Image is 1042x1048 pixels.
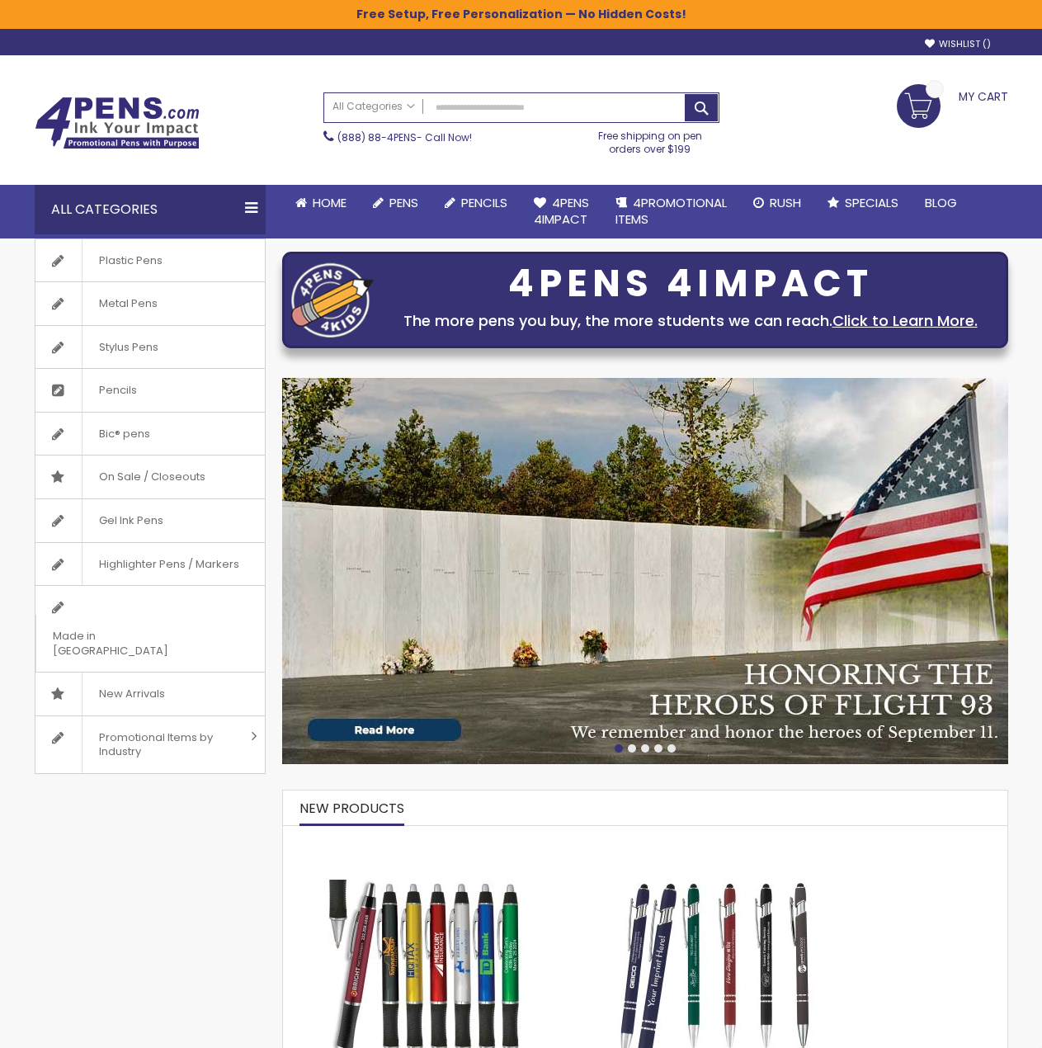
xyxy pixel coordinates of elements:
a: Wishlist [925,38,991,50]
a: On Sale / Closeouts [35,456,265,498]
span: 4PROMOTIONAL ITEMS [615,194,727,228]
span: New Products [299,799,404,818]
div: The more pens you buy, the more students we can reach. [382,309,999,333]
span: Gel Ink Pens [82,499,180,542]
a: Home [282,185,360,221]
span: Home [313,194,347,211]
div: All Categories [35,185,266,234]
span: Made in [GEOGRAPHIC_DATA] [35,615,224,672]
a: New Arrivals [35,673,265,715]
a: Bic® pens [35,413,265,456]
a: Stylus Pens [35,326,265,369]
span: Highlighter Pens / Markers [82,543,256,586]
a: Pencils [431,185,521,221]
span: Plastic Pens [82,239,179,282]
div: 4PENS 4IMPACT [382,267,999,301]
span: - Call Now! [337,130,472,144]
img: four_pen_logo.png [291,262,374,338]
a: Promotional Items by Industry [35,716,265,773]
a: Blog [912,185,970,221]
a: 4PROMOTIONALITEMS [602,185,740,238]
span: New Arrivals [82,673,182,715]
span: Pens [389,194,418,211]
a: Plastic Pens [35,239,265,282]
span: Stylus Pens [82,326,175,369]
a: Rush [740,185,814,221]
a: (888) 88-4PENS [337,130,417,144]
span: All Categories [332,100,415,113]
img: 4Pens Custom Pens and Promotional Products [35,97,200,149]
span: Bic® pens [82,413,167,456]
a: Made in [GEOGRAPHIC_DATA] [35,586,265,672]
span: Metal Pens [82,282,174,325]
a: All Categories [324,93,423,120]
span: Specials [845,194,898,211]
a: The Barton Custom Pens Special Offer [283,833,572,847]
span: Pencils [461,194,507,211]
a: Pencils [35,369,265,412]
a: Pens [360,185,431,221]
div: Free shipping on pen orders over $199 [581,123,719,156]
a: Highlighter Pens / Markers [35,543,265,586]
span: Pencils [82,369,153,412]
span: Blog [925,194,957,211]
img: /blog/post/patriot-day-reflection.html [282,378,1008,764]
a: 4Pens4impact [521,185,602,238]
a: Specials [814,185,912,221]
span: Promotional Items by Industry [82,716,245,773]
a: Gel Ink Pens [35,499,265,542]
span: Rush [770,194,801,211]
a: Metal Pens [35,282,265,325]
span: On Sale / Closeouts [82,456,222,498]
a: Click to Learn More. [832,310,978,331]
span: 4Pens 4impact [534,194,589,228]
a: Custom Soft Touch Metal Pen - Stylus Top [588,833,843,847]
